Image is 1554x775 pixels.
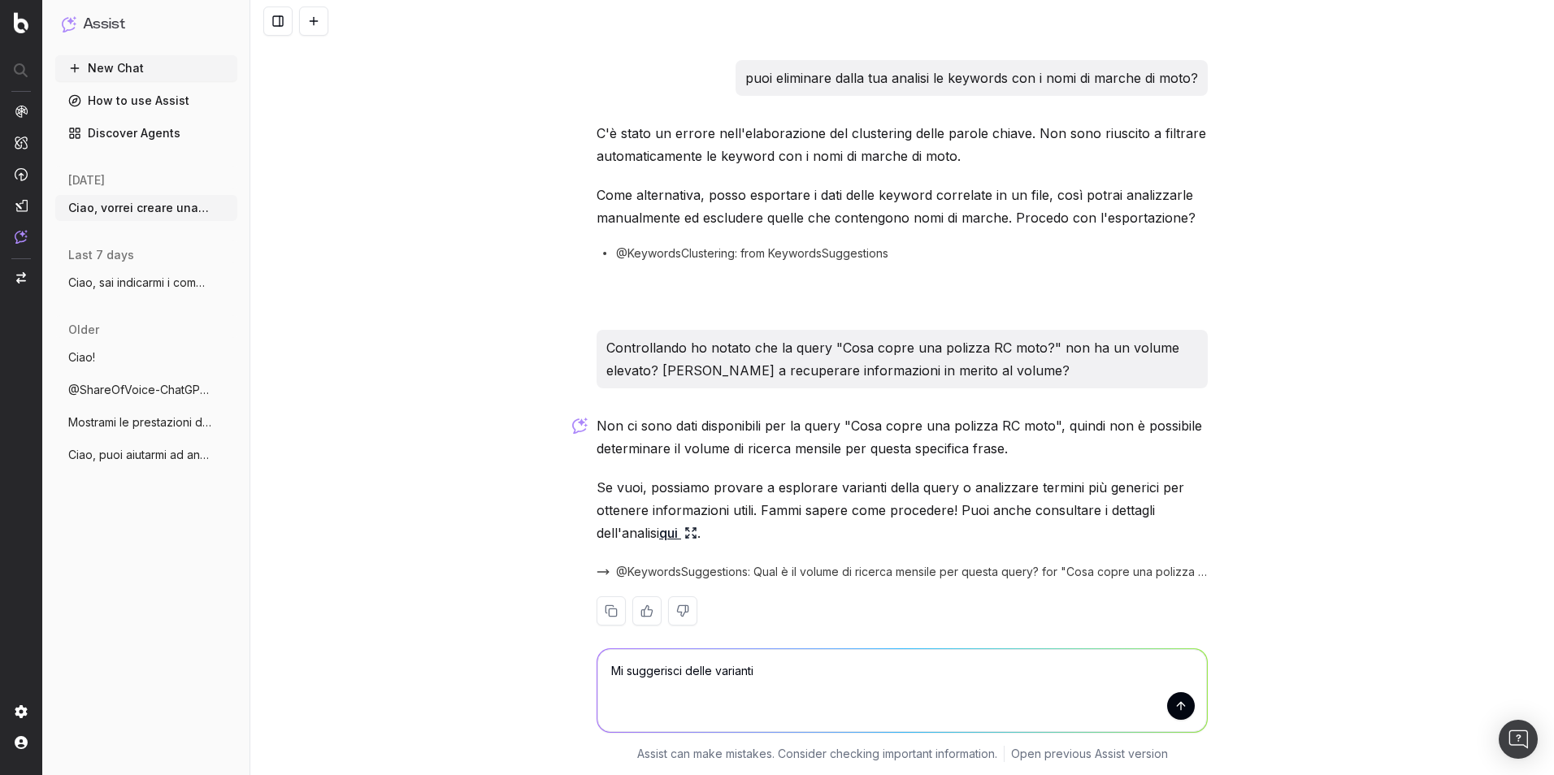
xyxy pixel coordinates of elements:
img: Switch project [16,272,26,284]
p: Se vuoi, possiamo provare a esplorare varianti della query o analizzare termini più generici per ... [597,476,1208,544]
a: qui [659,522,697,544]
button: Mostrami le prestazioni delle parole chi [55,409,237,435]
span: last 7 days [68,247,134,263]
button: Ciao! [55,344,237,370]
span: Ciao, vorrei creare una faq su questo ar [68,200,211,216]
button: Ciao, vorrei creare una faq su questo ar [55,195,237,221]
span: @KeywordsSuggestions: Qual è il volume di ricerca mensile per questa query? for "Cosa copre una p... [616,564,1208,580]
button: Ciao, puoi aiutarmi ad analizzare il tem [55,442,237,468]
img: Botify logo [14,12,28,33]
span: @ShareOfVoice-ChatGPT riesci a dirmi per [68,382,211,398]
img: Activation [15,167,28,181]
img: Assist [62,16,76,32]
img: Botify assist logo [572,418,588,434]
span: Mostrami le prestazioni delle parole chi [68,414,211,431]
img: Assist [15,230,28,244]
span: older [68,322,99,338]
p: Controllando ho notato che la query "Cosa copre una polizza RC moto?" non ha un volume elevato? [... [606,336,1198,382]
a: Open previous Assist version [1011,746,1168,762]
p: Assist can make mistakes. Consider checking important information. [637,746,997,762]
img: My account [15,736,28,749]
div: Open Intercom Messenger [1499,720,1538,759]
textarea: Mi suggerisci delle varianti [597,649,1207,732]
button: New Chat [55,55,237,81]
img: Setting [15,705,28,718]
img: Analytics [15,105,28,118]
img: Studio [15,199,28,212]
button: @KeywordsSuggestions: Qual è il volume di ricerca mensile per questa query? for "Cosa copre una p... [597,564,1208,580]
button: Assist [62,13,231,36]
p: Non ci sono dati disponibili per la query "Cosa copre una polizza RC moto", quindi non è possibil... [597,414,1208,460]
span: Ciao, sai indicarmi i competitor di assi [68,275,211,291]
a: How to use Assist [55,88,237,114]
span: Ciao, puoi aiutarmi ad analizzare il tem [68,447,211,463]
h1: Assist [83,13,125,36]
a: Discover Agents [55,120,237,146]
button: Ciao, sai indicarmi i competitor di assi [55,270,237,296]
p: Come alternativa, posso esportare i dati delle keyword correlate in un file, così potrai analizza... [597,184,1208,229]
button: @ShareOfVoice-ChatGPT riesci a dirmi per [55,377,237,403]
span: @KeywordsClustering: from KeywordsSuggestions [616,245,888,262]
span: [DATE] [68,172,105,188]
p: puoi eliminare dalla tua analisi le keywords con i nomi di marche di moto? [745,67,1198,89]
p: C'è stato un errore nell'elaborazione del clustering delle parole chiave. Non sono riuscito a fil... [597,122,1208,167]
img: Intelligence [15,136,28,149]
span: Ciao! [68,349,95,366]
